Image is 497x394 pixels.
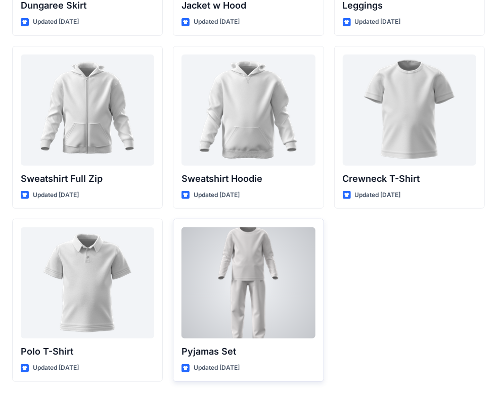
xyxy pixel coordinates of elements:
p: Polo T-Shirt [21,344,154,359]
p: Updated [DATE] [194,190,240,201]
p: Updated [DATE] [355,17,401,27]
p: Updated [DATE] [355,190,401,201]
p: Updated [DATE] [33,17,79,27]
p: Crewneck T-Shirt [343,172,476,186]
p: Updated [DATE] [33,190,79,201]
p: Updated [DATE] [194,363,240,373]
p: Sweatshirt Hoodie [182,172,315,186]
a: Crewneck T-Shirt [343,55,476,166]
a: Pyjamas Set [182,227,315,338]
a: Polo T-Shirt [21,227,154,338]
a: Sweatshirt Full Zip [21,55,154,166]
p: Sweatshirt Full Zip [21,172,154,186]
p: Updated [DATE] [33,363,79,373]
p: Pyjamas Set [182,344,315,359]
a: Sweatshirt Hoodie [182,55,315,166]
p: Updated [DATE] [194,17,240,27]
